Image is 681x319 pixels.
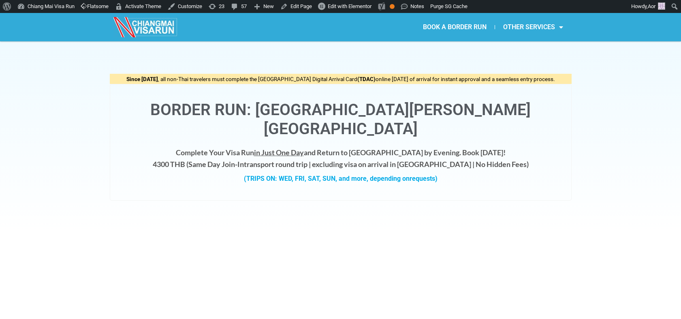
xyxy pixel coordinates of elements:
[648,3,655,9] span: Aor
[357,76,376,82] strong: (TDAC)
[340,18,571,36] nav: Menu
[495,18,571,36] a: OTHER SERVICES
[118,147,563,170] h4: Complete Your Visa Run and Return to [GEOGRAPHIC_DATA] by Evening. Book [DATE]! 4300 THB ( transp...
[118,101,563,139] h1: Border Run: [GEOGRAPHIC_DATA][PERSON_NAME][GEOGRAPHIC_DATA]
[244,175,438,182] strong: (TRIPS ON: WED, FRI, SAT, SUN, and more, depending on
[410,175,438,182] span: requests)
[328,3,371,9] span: Edit with Elementor
[188,160,244,169] strong: Same Day Join-In
[254,148,304,157] span: in Just One Day
[126,76,158,82] strong: Since [DATE]
[390,4,395,9] div: OK
[415,18,495,36] a: BOOK A BORDER RUN
[126,76,555,82] span: , all non-Thai travelers must complete the [GEOGRAPHIC_DATA] Digital Arrival Card online [DATE] o...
